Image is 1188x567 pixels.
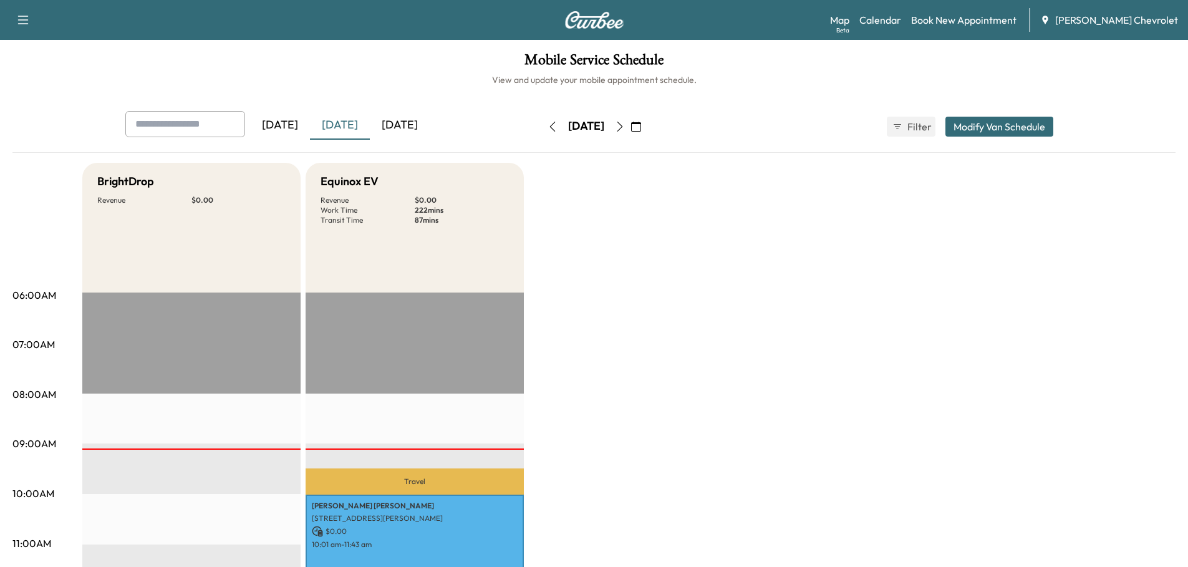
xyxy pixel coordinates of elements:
p: 10:01 am - 11:43 am [312,540,518,550]
img: Curbee Logo [564,11,624,29]
p: 07:00AM [12,337,55,352]
a: MapBeta [830,12,849,27]
a: Calendar [859,12,901,27]
div: [DATE] [370,111,430,140]
div: [DATE] [310,111,370,140]
span: Filter [907,119,930,134]
div: [DATE] [568,119,604,134]
p: 11:00AM [12,536,51,551]
p: $ 0.00 [415,195,509,205]
p: Work Time [321,205,415,215]
h6: View and update your mobile appointment schedule. [12,74,1176,86]
p: 08:00AM [12,387,56,402]
h5: Equinox EV [321,173,379,190]
p: [PERSON_NAME] [PERSON_NAME] [312,501,518,511]
p: Revenue [321,195,415,205]
p: Revenue [97,195,191,205]
h1: Mobile Service Schedule [12,52,1176,74]
p: Transit Time [321,215,415,225]
p: 06:00AM [12,288,56,303]
p: 222 mins [415,205,509,215]
p: 09:00AM [12,436,56,451]
p: 87 mins [415,215,509,225]
p: $ 0.00 [191,195,286,205]
span: [PERSON_NAME] Chevrolet [1055,12,1178,27]
p: Travel [306,468,524,495]
button: Filter [887,117,935,137]
div: Beta [836,26,849,35]
p: $ 0.00 [312,526,518,537]
a: Book New Appointment [911,12,1017,27]
h5: BrightDrop [97,173,154,190]
button: Modify Van Schedule [945,117,1053,137]
div: [DATE] [250,111,310,140]
p: [STREET_ADDRESS][PERSON_NAME] [312,513,518,523]
p: 10:00AM [12,486,54,501]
